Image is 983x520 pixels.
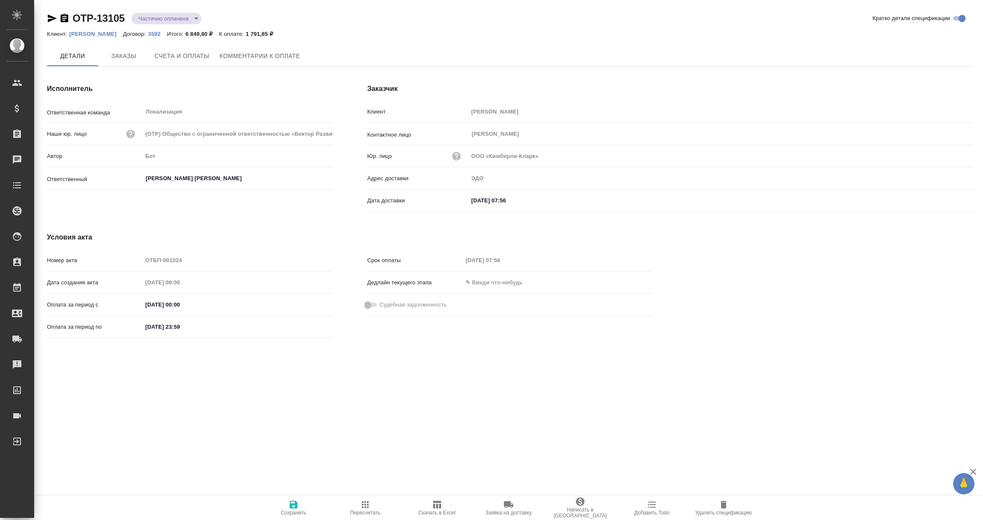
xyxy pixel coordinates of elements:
a: [PERSON_NAME] [69,30,123,37]
p: Дата доставки [367,196,468,205]
p: Срок оплаты [367,256,463,265]
p: Юр. лицо [367,152,392,161]
p: К оплате: [219,31,246,37]
p: 1 791,85 ₽ [246,31,279,37]
input: Пустое поле [143,254,333,266]
span: Заказы [103,51,144,61]
input: ✎ Введи что-нибудь [143,298,217,311]
p: Дедлайн текущего этапа [367,278,463,287]
p: Контактное лицо [367,131,468,139]
input: Пустое поле [468,172,974,184]
p: Договор: [123,31,148,37]
p: Клиент [367,108,468,116]
input: ✎ Введи что-нибудь [468,194,543,207]
h4: Условия акта [47,232,653,242]
p: 3592 [148,31,167,37]
p: Номер акта [47,256,143,265]
div: Частично оплачена [131,13,201,24]
p: Ответственная команда [47,108,143,117]
h4: Заказчик [367,84,974,94]
button: Скопировать ссылку для ЯМессенджера [47,13,57,23]
p: Клиент: [47,31,69,37]
input: Пустое поле [462,254,537,266]
span: Счета и оплаты [154,51,209,61]
p: Оплата за период с [47,301,143,309]
input: Пустое поле [468,150,974,162]
span: Судебная задолженность [380,301,447,309]
a: OTP-13105 [73,12,125,24]
p: 6 849,80 ₽ [186,31,219,37]
p: Наше юр. лицо [47,130,87,138]
button: 🙏 [953,473,974,494]
input: Пустое поле [143,128,333,140]
input: Пустое поле [143,276,217,289]
button: Скопировать ссылку [59,13,70,23]
p: Ответственный [47,175,143,184]
span: Комментарии к оплате [220,51,300,61]
span: Детали [52,51,93,61]
input: Пустое поле [468,105,974,118]
p: Итого: [167,31,185,37]
p: Автор [47,152,143,161]
button: Open [329,178,330,179]
p: Адрес доставки [367,174,468,183]
span: Кратко детали спецификации [872,14,950,23]
input: ✎ Введи что-нибудь [462,276,537,289]
a: 3592 [148,30,167,37]
p: Дата создания акта [47,278,143,287]
p: Оплата за период по [47,323,143,331]
span: 🙏 [957,475,971,493]
p: [PERSON_NAME] [69,31,123,37]
input: ✎ Введи что-нибудь [143,321,217,333]
h4: Исполнитель [47,84,333,94]
button: Частично оплачена [136,15,191,22]
input: Пустое поле [143,150,333,162]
